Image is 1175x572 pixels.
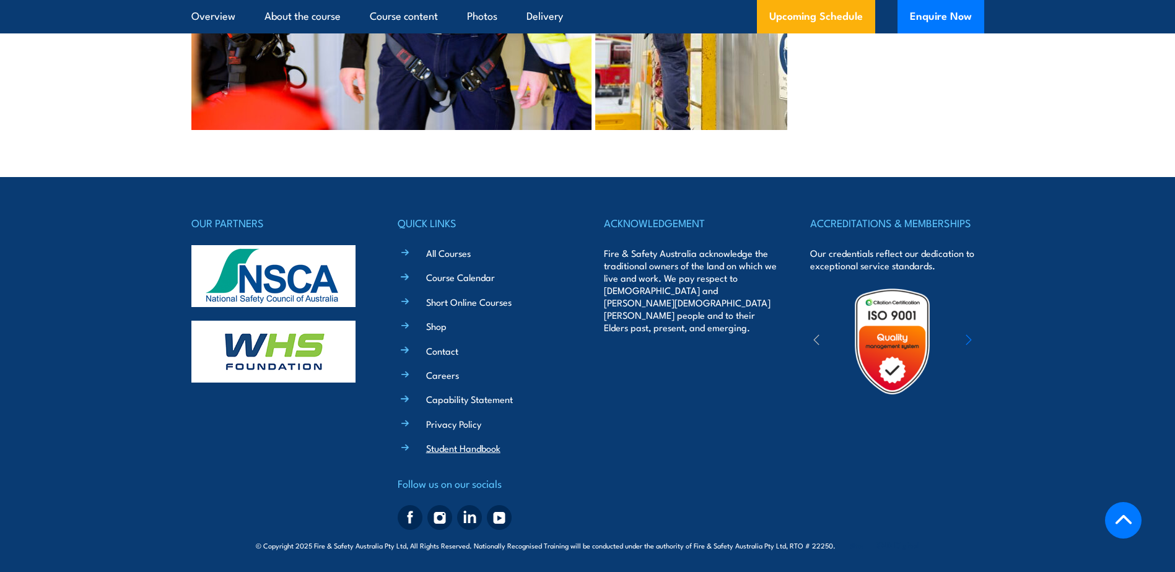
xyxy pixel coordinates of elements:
[398,475,571,492] h4: Follow us on our socials
[191,214,365,232] h4: OUR PARTNERS
[426,319,447,332] a: Shop
[838,287,946,396] img: Untitled design (19)
[426,441,500,454] a: Student Handbook
[426,417,481,430] a: Privacy Policy
[426,246,471,259] a: All Courses
[947,320,1055,363] img: ewpa-logo
[604,247,777,334] p: Fire & Safety Australia acknowledge the traditional owners of the land on which we live and work....
[426,295,512,308] a: Short Online Courses
[810,214,984,232] h4: ACCREDITATIONS & MEMBERSHIPS
[191,245,356,307] img: nsca-logo-footer
[191,321,356,383] img: whs-logo-footer
[850,540,919,550] span: Site:
[398,214,571,232] h4: QUICK LINKS
[426,271,495,284] a: Course Calendar
[604,214,777,232] h4: ACKNOWLEDGEMENT
[426,344,458,357] a: Contact
[426,392,513,405] a: Capability Statement
[876,539,919,551] a: KND Digital
[426,368,459,381] a: Careers
[256,539,919,551] span: © Copyright 2025 Fire & Safety Australia Pty Ltd, All Rights Reserved. Nationally Recognised Trai...
[810,247,984,272] p: Our credentials reflect our dedication to exceptional service standards.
